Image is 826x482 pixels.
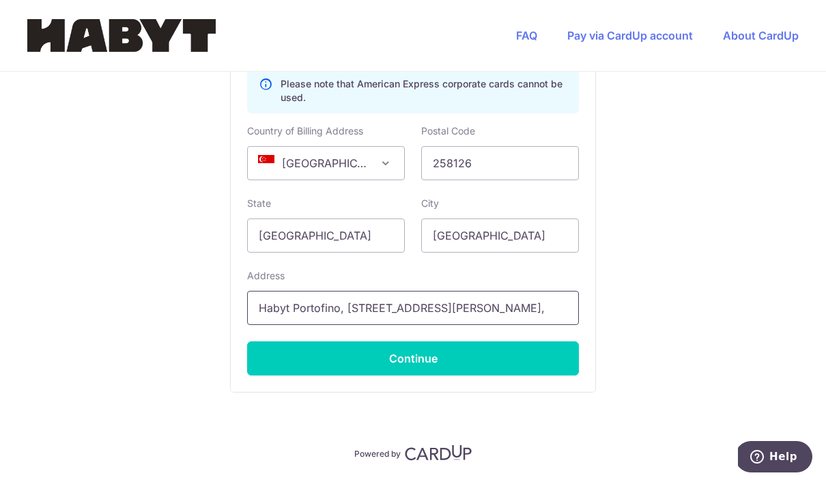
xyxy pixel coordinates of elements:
a: Pay via CardUp account [567,29,693,42]
a: FAQ [516,29,537,42]
span: Singapore [247,146,405,180]
label: Postal Code [421,124,475,138]
label: Address [247,269,285,283]
iframe: Opens a widget where you can find more information [738,441,812,475]
input: Example 123456 [421,146,579,180]
button: Continue [247,341,579,375]
label: City [421,197,439,210]
a: About CardUp [723,29,799,42]
img: CardUp [405,444,472,461]
span: Singapore [248,147,404,180]
p: Please note that American Express corporate cards cannot be used. [281,77,567,104]
label: Country of Billing Address [247,124,363,138]
label: State [247,197,271,210]
p: Powered by [354,446,401,459]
